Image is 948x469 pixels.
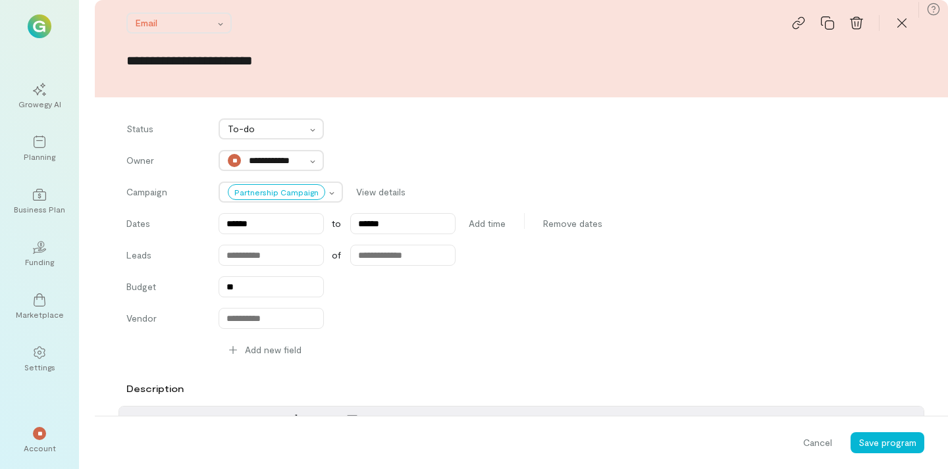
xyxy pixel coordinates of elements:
[24,362,55,372] div: Settings
[803,436,832,449] span: Cancel
[18,99,61,109] div: Growegy AI
[126,280,205,297] label: Budget
[16,72,63,120] a: Growegy AI
[332,217,341,230] span: to
[310,412,329,430] button: Check list
[24,151,55,162] div: Planning
[198,412,217,430] button: Italic
[180,412,198,430] button: Bold
[16,309,64,320] div: Marketplace
[126,312,205,329] label: Vendor
[356,185,406,199] span: View details
[245,343,302,357] span: Add new field
[858,437,916,448] span: Save program
[292,412,310,430] button: Numbered list
[16,125,63,172] a: Planning
[25,257,54,267] div: Funding
[273,412,329,430] div: toggle group
[126,412,144,430] button: Undo ⌘Z
[851,432,924,453] button: Save program
[332,249,341,262] span: of
[543,217,602,230] span: Remove dates
[126,217,205,230] label: Dates
[126,154,205,171] label: Owner
[16,283,63,330] a: Marketplace
[16,230,63,278] a: Funding
[273,412,292,430] button: Bulleted list
[217,412,235,430] button: Underline
[24,443,56,453] div: Account
[469,217,506,230] span: Add time
[16,335,63,383] a: Settings
[126,122,205,139] label: Status
[126,382,184,395] label: Description
[16,178,63,225] a: Business Plan
[126,185,205,203] label: Campaign
[126,249,205,266] label: Leads
[14,204,65,214] div: Business Plan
